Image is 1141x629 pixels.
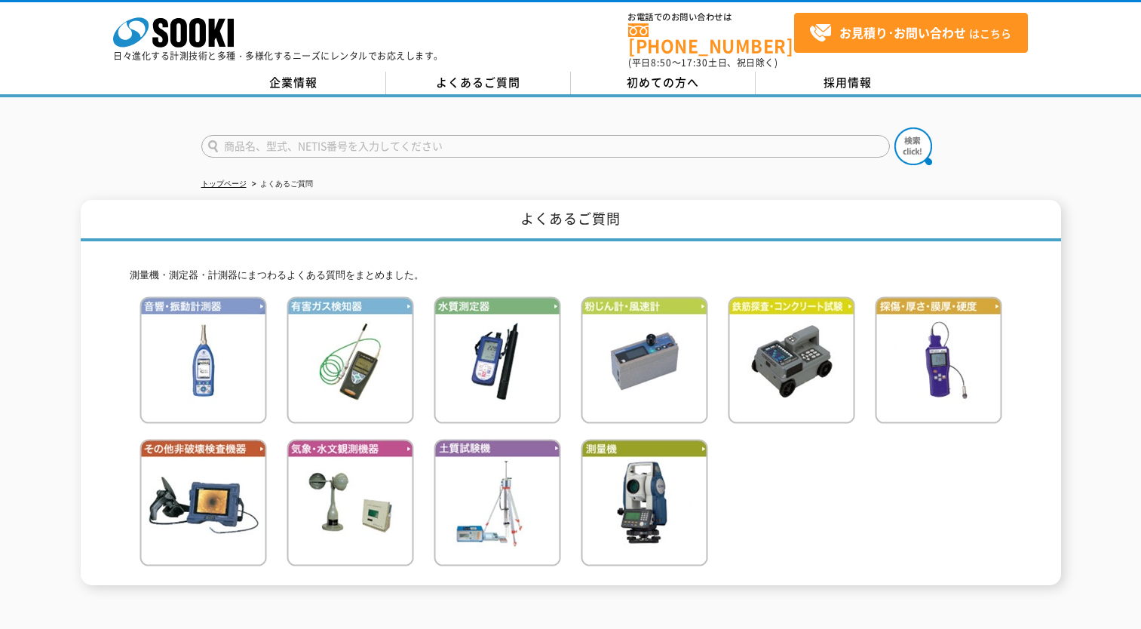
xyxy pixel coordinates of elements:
[581,296,708,424] img: 粉じん計・風速計
[794,13,1028,53] a: お見積り･お問い合わせはこちら
[249,176,313,192] li: よくあるご質問
[140,439,267,566] img: その他非破壊検査機器
[839,23,966,41] strong: お見積り･お問い合わせ
[434,439,561,566] img: 土質試験機
[581,439,708,566] img: 測量機
[875,296,1002,424] img: 探傷・厚さ・膜厚・硬度
[681,56,708,69] span: 17:30
[628,56,778,69] span: (平日 ～ 土日、祝日除く)
[287,439,414,566] img: 気象・水文観測機器
[756,72,940,94] a: 採用情報
[287,296,414,424] img: 有害ガス検知器
[201,179,247,188] a: トップページ
[628,23,794,54] a: [PHONE_NUMBER]
[434,296,561,424] img: 水質測定器
[130,268,1012,284] p: 測量機・測定器・計測器にまつわるよくある質問をまとめました。
[201,72,386,94] a: 企業情報
[627,74,699,91] span: 初めての方へ
[140,296,267,424] img: 音響・振動計測器
[201,135,890,158] input: 商品名、型式、NETIS番号を入力してください
[81,200,1061,241] h1: よくあるご質問
[894,127,932,165] img: btn_search.png
[386,72,571,94] a: よくあるご質問
[809,22,1011,44] span: はこちら
[571,72,756,94] a: 初めての方へ
[628,13,794,22] span: お電話でのお問い合わせは
[651,56,672,69] span: 8:50
[728,296,855,424] img: 鉄筋検査・コンクリート試験
[113,51,443,60] p: 日々進化する計測技術と多種・多様化するニーズにレンタルでお応えします。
